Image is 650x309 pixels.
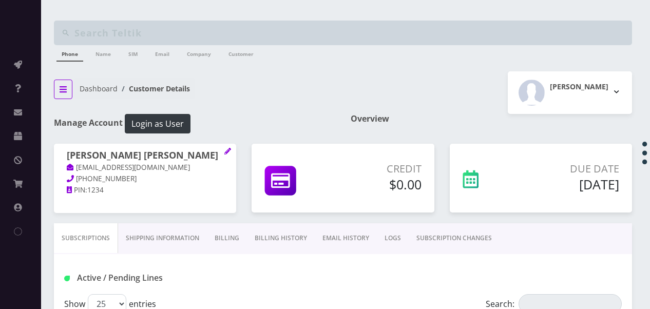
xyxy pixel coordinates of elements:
h5: [DATE] [520,177,619,192]
a: PIN: [67,185,87,196]
p: Due Date [520,161,619,177]
a: Company [182,45,216,61]
nav: breadcrumb [54,78,335,107]
h1: Active / Pending Lines [64,273,240,283]
button: Login as User [125,114,190,133]
p: Credit [336,161,422,177]
a: Dashboard [80,84,118,93]
img: Active / Pending Lines [64,276,70,281]
a: Shipping Information [118,223,207,253]
li: Customer Details [118,83,190,94]
a: Billing [207,223,247,253]
a: SUBSCRIPTION CHANGES [409,223,500,253]
a: Email [150,45,175,61]
button: [PERSON_NAME] [508,71,632,114]
h5: $0.00 [336,177,422,192]
h1: Overview [351,114,632,124]
a: Name [90,45,116,61]
span: 1234 [87,185,104,195]
span: [PHONE_NUMBER] [76,174,137,183]
a: Phone [56,45,83,62]
a: Login as User [123,117,190,128]
input: Search Teltik [74,23,629,43]
h1: [PERSON_NAME] [PERSON_NAME] [67,150,223,162]
a: SIM [123,45,143,61]
a: EMAIL HISTORY [315,223,377,253]
a: LOGS [377,223,409,253]
a: Subscriptions [54,223,118,253]
h1: Manage Account [54,114,335,133]
h2: [PERSON_NAME] [550,83,608,91]
a: [EMAIL_ADDRESS][DOMAIN_NAME] [67,163,190,173]
a: Billing History [247,223,315,253]
a: Customer [223,45,259,61]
